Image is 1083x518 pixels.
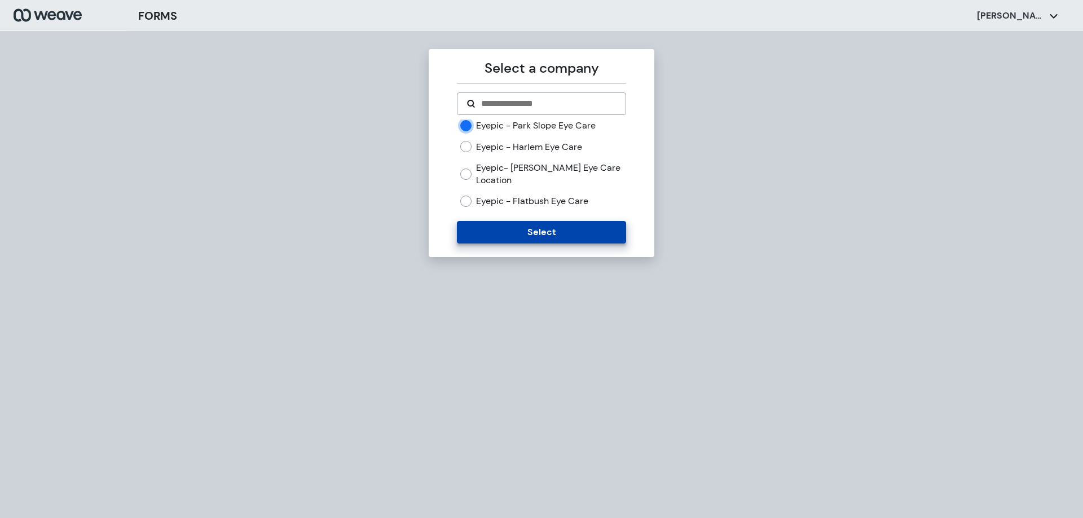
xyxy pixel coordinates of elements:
h3: FORMS [138,7,177,24]
label: Eyepic - Park Slope Eye Care [476,119,596,132]
p: Select a company [457,58,626,78]
label: Eyepic - Flatbush Eye Care [476,195,588,207]
label: Eyepic - Harlem Eye Care [476,141,582,153]
label: Eyepic- [PERSON_NAME] Eye Care Location [476,162,626,186]
p: [PERSON_NAME] [977,10,1045,22]
input: Search [480,97,616,110]
button: Select [457,221,626,243]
